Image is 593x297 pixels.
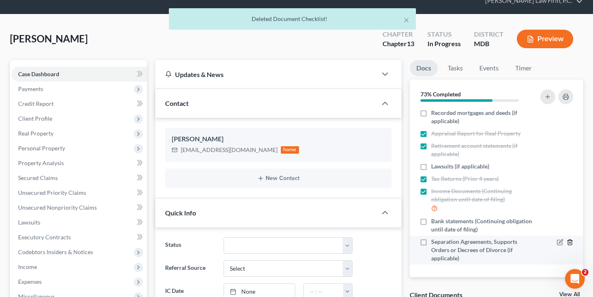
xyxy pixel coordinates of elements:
[12,185,147,200] a: Unsecured Priority Claims
[383,39,414,49] div: Chapter
[431,129,521,138] span: Appraisal Report for Real Property
[18,70,59,77] span: Case Dashboard
[18,189,86,196] span: Unsecured Priority Claims
[18,85,43,92] span: Payments
[18,145,65,152] span: Personal Property
[582,269,588,276] span: 2
[165,209,196,217] span: Quick Info
[18,159,64,166] span: Property Analysis
[474,30,504,39] div: District
[565,269,585,289] iframe: Intercom live chat
[509,60,538,76] a: Timer
[431,142,533,158] span: Retirement account statements (if applicable)
[431,217,533,234] span: Bank statements (Continuing obligation until date of filing)
[18,115,52,122] span: Client Profile
[12,215,147,230] a: Lawsuits
[12,96,147,111] a: Credit Report
[10,33,88,44] span: [PERSON_NAME]
[474,39,504,49] div: MDB
[161,260,219,277] label: Referral Source
[281,146,299,154] div: home
[12,200,147,215] a: Unsecured Nonpriority Claims
[12,67,147,82] a: Case Dashboard
[12,230,147,245] a: Executory Contracts
[431,187,533,203] span: Income Documents (Continuing obligation until date of filing)
[18,219,40,226] span: Lawsuits
[441,60,469,76] a: Tasks
[420,91,461,98] strong: 73% Completed
[473,60,505,76] a: Events
[410,60,438,76] a: Docs
[175,15,409,23] div: Deleted Document Checklist!
[18,130,54,137] span: Real Property
[427,30,461,39] div: Status
[407,40,414,47] span: 13
[12,156,147,171] a: Property Analysis
[431,175,499,183] span: Tax Returns (Prior 4 years)
[172,175,385,182] button: New Contact
[161,237,219,254] label: Status
[18,263,37,270] span: Income
[404,15,409,25] button: ×
[165,70,367,79] div: Updates & News
[181,146,278,154] div: [EMAIL_ADDRESS][DOMAIN_NAME]
[12,171,147,185] a: Secured Claims
[165,99,189,107] span: Contact
[431,109,533,125] span: Recorded mortgages and deeds (if applicable)
[18,174,58,181] span: Secured Claims
[18,100,54,107] span: Credit Report
[172,134,385,144] div: [PERSON_NAME]
[427,39,461,49] div: In Progress
[18,278,42,285] span: Expenses
[18,234,71,241] span: Executory Contracts
[18,248,93,255] span: Codebtors Insiders & Notices
[18,204,97,211] span: Unsecured Nonpriority Claims
[383,30,414,39] div: Chapter
[431,238,533,262] span: Separation Agreements, Supports Orders or Decrees of Divorce (if applicable)
[431,162,489,171] span: Lawsuits (if applicable)
[517,30,573,48] button: Preview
